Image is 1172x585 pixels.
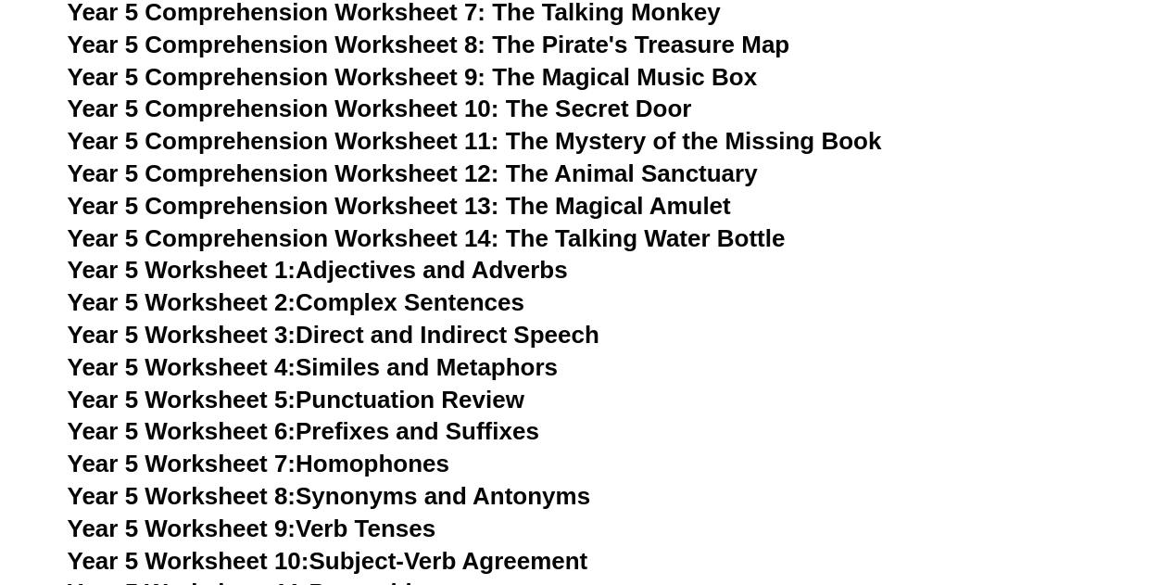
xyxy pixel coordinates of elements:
a: Year 5 Comprehension Worksheet 9: The Magical Music Box [68,63,758,91]
a: Year 5 Comprehension Worksheet 10: The Secret Door [68,95,692,122]
a: Year 5 Comprehension Worksheet 11: The Mystery of the Missing Book [68,127,882,155]
iframe: Chat Widget [863,375,1172,585]
a: Year 5 Worksheet 9:Verb Tenses [68,515,436,542]
span: Year 5 Worksheet 2: [68,288,296,316]
a: Year 5 Worksheet 10:Subject-Verb Agreement [68,547,588,575]
a: Year 5 Comprehension Worksheet 14: The Talking Water Bottle [68,224,786,252]
a: Year 5 Worksheet 5:Punctuation Review [68,386,524,413]
a: Year 5 Comprehension Worksheet 8: The Pirate's Treasure Map [68,31,790,58]
a: Year 5 Comprehension Worksheet 13: The Magical Amulet [68,192,731,220]
span: Year 5 Worksheet 5: [68,386,296,413]
span: Year 5 Worksheet 10: [68,547,309,575]
span: Year 5 Worksheet 1: [68,256,296,284]
span: Year 5 Worksheet 3: [68,321,296,349]
a: Year 5 Worksheet 1:Adjectives and Adverbs [68,256,568,284]
a: Year 5 Worksheet 8:Synonyms and Antonyms [68,482,591,510]
span: Year 5 Worksheet 6: [68,417,296,445]
span: Year 5 Worksheet 9: [68,515,296,542]
a: Year 5 Worksheet 3:Direct and Indirect Speech [68,321,599,349]
span: Year 5 Worksheet 8: [68,482,296,510]
a: Year 5 Worksheet 6:Prefixes and Suffixes [68,417,539,445]
a: Year 5 Worksheet 4:Similes and Metaphors [68,353,559,381]
a: Year 5 Worksheet 2:Complex Sentences [68,288,524,316]
a: Year 5 Comprehension Worksheet 12: The Animal Sanctuary [68,159,758,187]
span: Year 5 Worksheet 7: [68,450,296,477]
span: Year 5 Worksheet 4: [68,353,296,381]
a: Year 5 Worksheet 7:Homophones [68,450,450,477]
